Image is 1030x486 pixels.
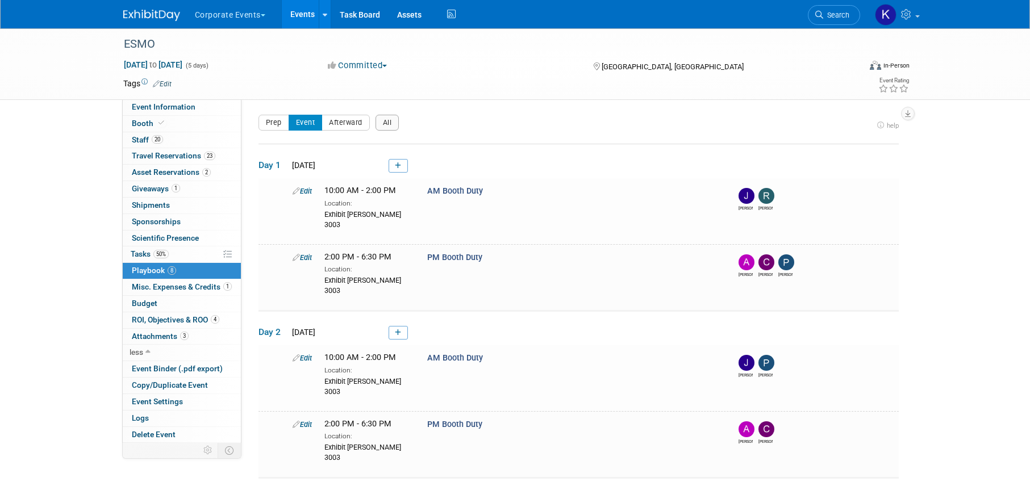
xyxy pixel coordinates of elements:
div: Ross Lenta [758,204,773,211]
img: Jenna Lefkowits [739,188,754,204]
div: Pietro Fiorentino [778,270,793,278]
span: [DATE] [289,328,315,337]
span: Travel Reservations [132,151,215,160]
img: Pietro Fiorentino [778,254,794,270]
div: Location: [324,197,410,208]
span: (5 days) [185,62,208,69]
img: Format-Inperson.png [870,61,881,70]
span: ROI, Objectives & ROO [132,315,219,324]
span: 20 [152,135,163,144]
div: Cornelia Wiese [758,437,773,445]
div: Adrian Wood [739,270,753,278]
img: Adrian Wood [739,254,754,270]
span: Event Settings [132,397,183,406]
img: ExhibitDay [123,10,180,21]
a: Edit [293,354,312,362]
span: PM Booth Duty [427,420,482,429]
span: help [887,122,899,129]
span: 3 [180,332,189,340]
span: [DATE] [DATE] [123,60,183,70]
a: Shipments [123,198,241,213]
img: Adrian Wood [739,421,754,437]
a: Staff20 [123,132,241,148]
div: Exhibit [PERSON_NAME] 3003 [324,208,410,230]
span: Staff [132,135,163,144]
span: Tasks [131,249,169,258]
button: Afterward [322,115,370,131]
div: Pietro Fiorentino [758,371,773,378]
span: AM Booth Duty [427,353,483,363]
a: Edit [293,187,312,195]
img: Pietro Fiorentino [758,355,774,371]
div: In-Person [883,61,910,70]
span: 1 [172,184,180,192]
a: Copy/Duplicate Event [123,378,241,393]
i: Booth reservation complete [159,120,164,126]
span: 2 [202,168,211,177]
span: Copy/Duplicate Event [132,380,208,389]
div: Exhibit [PERSON_NAME] 3003 [324,375,410,397]
span: Giveaways [132,184,180,193]
span: Sponsorships [132,217,181,226]
a: Edit [293,253,312,262]
div: ESMO [120,34,843,55]
span: Budget [132,299,157,308]
span: Booth [132,119,166,128]
span: Search [823,11,849,19]
a: less [123,345,241,361]
div: Exhibit [PERSON_NAME] 3003 [324,441,410,463]
span: Event Binder (.pdf export) [132,364,223,373]
button: Event [289,115,323,131]
span: 1 [223,282,232,291]
img: Keirsten Davis [875,4,896,26]
a: Search [808,5,860,25]
a: Asset Reservations2 [123,165,241,181]
a: Tasks50% [123,246,241,262]
span: Shipments [132,200,170,210]
div: John Dauselt [739,371,753,378]
div: Adrian Wood [739,437,753,445]
button: Committed [324,60,391,72]
a: ROI, Objectives & ROO4 [123,312,241,328]
div: Location: [324,430,410,441]
span: Event Information [132,102,195,111]
a: Attachments3 [123,329,241,345]
span: 8 [168,266,176,275]
a: Giveaways1 [123,181,241,197]
a: Playbook8 [123,263,241,279]
span: 4 [211,315,219,324]
div: Event Format [793,59,910,76]
div: Location: [324,263,410,274]
span: Asset Reservations [132,167,211,177]
div: Jenna Lefkowits [739,204,753,211]
span: Day 1 [258,159,287,171]
div: Cornelia Wiese [758,270,773,278]
span: AM Booth Duty [427,186,483,196]
span: 2:00 PM - 6:30 PM [324,252,391,262]
span: 10:00 AM - 2:00 PM [324,353,396,362]
a: Event Settings [123,394,241,410]
td: Tags [123,78,172,89]
span: 2:00 PM - 6:30 PM [324,419,391,429]
span: 10:00 AM - 2:00 PM [324,186,396,195]
a: Sponsorships [123,214,241,230]
div: Exhibit [PERSON_NAME] 3003 [324,274,410,296]
span: Misc. Expenses & Credits [132,282,232,291]
td: Toggle Event Tabs [218,443,241,458]
span: less [130,347,143,357]
a: Edit [153,80,172,88]
span: PM Booth Duty [427,253,482,262]
a: Delete Event [123,427,241,443]
a: Scientific Presence [123,231,241,246]
img: Cornelia Wiese [758,421,774,437]
span: Logs [132,413,149,422]
span: 23 [204,152,215,160]
a: Misc. Expenses & Credits1 [123,279,241,295]
span: Attachments [132,332,189,341]
span: 50% [153,250,169,258]
a: Event Binder (.pdf export) [123,361,241,377]
span: Scientific Presence [132,233,199,242]
span: Delete Event [132,430,176,439]
button: Prep [258,115,289,131]
a: Budget [123,296,241,312]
